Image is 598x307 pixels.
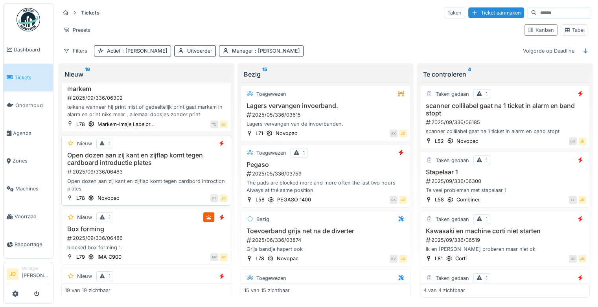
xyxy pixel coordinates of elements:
[77,272,92,280] div: Nieuw
[423,168,586,176] h3: Stapelaar 1
[399,255,407,263] div: JD
[65,287,110,294] div: 19 van 19 zichtbaar
[98,121,155,128] div: Markem-Imaje Labelpr...
[109,214,110,221] div: 1
[425,177,586,185] div: 2025/09/336/06300
[455,255,467,262] div: Corti
[277,255,298,262] div: Novopac
[78,9,103,16] strong: Tickets
[60,24,94,36] div: Presets
[244,179,407,194] div: Thé pads are blocked more and more often thé last two hours Always at thé same position
[13,130,50,137] span: Agenda
[220,121,228,128] div: JD
[244,161,407,168] h3: Pegaso
[210,194,218,202] div: FT
[244,227,407,235] h3: Toevoerband grijs net na de diverter
[256,130,263,137] div: L71
[399,196,407,204] div: JD
[423,102,586,117] h3: scanner collilabel gaat na 1 ticket in alarm en band stopt
[262,69,267,79] sup: 15
[4,230,53,258] a: Rapportage
[15,102,50,109] span: Onderhoud
[65,85,228,93] h3: markem
[4,147,53,175] a: Zones
[253,48,300,54] span: : [PERSON_NAME]
[456,196,480,203] div: Combiner
[564,26,585,34] div: Tabel
[15,74,50,81] span: Tickets
[256,274,286,282] div: Toegewezen
[22,265,50,271] div: Manager
[65,177,228,192] div: Open dozen aan zij kant en zijflap komt tegen cardbord introction plates
[65,103,228,118] div: telkens wanneer hij print mist of gedeeltelijk print gaat markem in alarm en print niks meer , al...
[77,140,92,147] div: Nieuw
[210,253,218,261] div: MP
[220,194,228,202] div: JD
[98,194,119,202] div: Novopac
[22,265,50,282] li: [PERSON_NAME]
[528,26,554,34] div: Kanban
[399,130,407,137] div: JD
[244,245,407,253] div: Grijs bandje hapert ook
[64,69,228,79] div: Nieuw
[65,152,228,166] h3: Open dozen aan zij kant en zijflap komt tegen cardboard introductie plates
[425,119,586,126] div: 2025/09/336/06185
[4,203,53,230] a: Voorraad
[13,157,50,164] span: Zones
[468,7,524,18] div: Ticket aanmaken
[486,90,488,98] div: 1
[4,119,53,147] a: Agenda
[456,137,478,145] div: Novopac
[76,121,85,128] div: L78
[578,255,586,263] div: JD
[109,140,110,147] div: 1
[435,196,444,203] div: L58
[578,137,586,145] div: JD
[486,274,488,282] div: 1
[578,196,586,204] div: JD
[244,287,290,294] div: 15 van 15 zichtbaar
[60,45,91,57] div: Filters
[246,170,407,177] div: 2025/05/336/03759
[569,255,577,263] div: IO
[15,185,50,192] span: Machines
[486,157,488,164] div: 1
[246,236,407,244] div: 2025/06/336/03874
[277,196,311,203] div: PEGASO 1400
[256,149,286,157] div: Toegewezen
[4,91,53,119] a: Onderhoud
[256,196,265,203] div: L58
[232,47,300,55] div: Manager
[256,255,264,262] div: L78
[65,225,228,233] h3: Box forming
[17,8,40,31] img: Badge_color-CXgf-gQk.svg
[390,196,397,204] div: CK
[436,90,469,98] div: Taken gedaan
[390,255,397,263] div: KV
[436,274,469,282] div: Taken gedaan
[15,241,50,248] span: Rapportage
[98,253,121,261] div: IMA C900
[569,196,577,204] div: LL
[423,69,587,79] div: Te controleren
[244,120,407,128] div: Lagers vervangen van de invoerbanden.
[390,130,397,137] div: AK
[4,175,53,203] a: Machines
[7,268,18,280] li: JD
[4,36,53,64] a: Dashboard
[15,213,50,220] span: Voorraad
[444,7,465,18] div: Taken
[244,69,407,79] div: Bezig
[210,121,218,128] div: TC
[109,272,110,280] div: 1
[65,244,228,251] div: blocked box forming 1.
[14,46,50,53] span: Dashboard
[468,69,471,79] sup: 4
[435,255,443,262] div: L81
[66,168,228,175] div: 2025/09/336/06483
[436,216,469,223] div: Taken gedaan
[4,64,53,91] a: Tickets
[244,102,407,110] h3: Lagers vervangen invoerband.
[569,137,577,145] div: LN
[76,194,85,202] div: L78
